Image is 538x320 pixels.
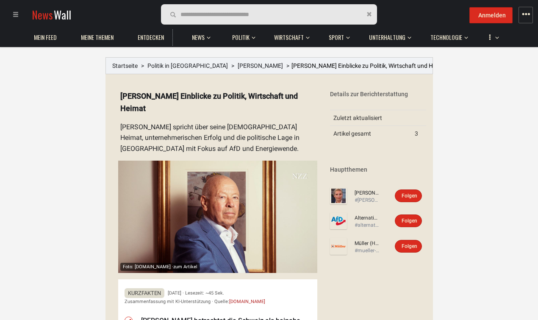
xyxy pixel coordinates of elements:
[81,33,114,41] span: Meine Themen
[120,263,200,271] div: Foto: [DOMAIN_NAME] ·
[355,197,380,204] div: #[PERSON_NAME]
[270,25,310,46] button: Wirtschaft
[365,29,410,46] a: Unterhaltung
[125,288,164,298] span: Kurzfakten
[469,7,513,23] button: Anmelden
[32,7,71,22] a: NewsWall
[402,218,417,224] span: Folgen
[291,62,448,69] span: [PERSON_NAME] Einblicke zu Politik, Wirtschaft und Heimat
[430,33,462,41] span: Technologie
[355,222,380,229] div: #alternative-fuer-[GEOGRAPHIC_DATA]
[355,214,380,222] a: Alternative für [GEOGRAPHIC_DATA]
[34,33,57,41] span: Mein Feed
[238,62,283,69] a: [PERSON_NAME]
[32,7,53,22] span: News
[232,33,250,41] span: Politik
[330,165,427,174] div: Hauptthemen
[228,29,254,46] a: Politik
[192,33,205,41] span: News
[229,299,265,304] a: [DOMAIN_NAME]
[478,12,506,19] span: Anmelden
[330,90,427,98] div: Details zur Berichterstattung
[330,238,347,255] img: Profilbild von Müller (Handelskette)
[369,33,405,41] span: Unterhaltung
[188,25,213,46] button: News
[330,212,347,229] img: Profilbild von Alternative für Deutschland
[411,126,426,142] td: 3
[118,161,317,273] a: Foto: [DOMAIN_NAME] ·zum Artikel
[274,33,304,41] span: Wirtschaft
[173,264,197,270] span: zum Artikel
[118,161,317,273] img: Vorschaubild von nzz.ch
[330,110,411,126] td: Zuletzt aktualisiert
[54,7,71,22] span: Wall
[228,25,255,46] button: Politik
[324,29,348,46] a: Sport
[402,193,417,199] span: Folgen
[330,187,347,204] img: Profilbild von Alice Weidel
[270,29,308,46] a: Wirtschaft
[365,25,411,46] button: Unterhaltung
[402,243,417,249] span: Folgen
[426,29,466,46] a: Technologie
[147,62,228,69] a: Politik in [GEOGRAPHIC_DATA]
[329,33,344,41] span: Sport
[188,29,209,46] a: News
[125,289,311,305] div: [DATE] · Lesezeit: ~45 Sek. Zusammenfassung mit KI-Unterstützung · Quelle:
[426,25,468,46] button: Technologie
[355,189,380,197] a: [PERSON_NAME]
[324,25,350,46] button: Sport
[355,247,380,254] div: #mueller-handelskette
[355,240,380,247] a: Müller (Handelskette)
[138,33,164,41] span: Entdecken
[330,126,411,142] td: Artikel gesamt
[112,62,138,69] a: Startseite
